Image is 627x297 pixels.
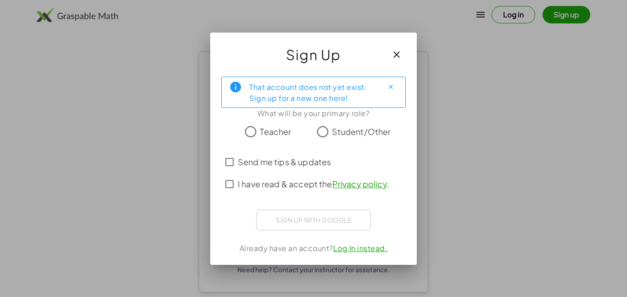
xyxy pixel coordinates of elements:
span: Student/Other [332,125,391,138]
button: Close [383,80,398,95]
span: Sign Up [286,44,341,66]
a: Privacy policy [332,179,387,189]
a: Log In instead. [333,243,388,253]
div: Already have an account? [221,243,406,254]
span: Send me tips & updates [238,156,331,168]
span: I have read & accept the . [238,178,389,190]
div: What will be your primary role? [221,108,406,119]
div: That account does not yet exist. Sign up for a new one here! [249,81,376,104]
span: Teacher [260,125,291,138]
